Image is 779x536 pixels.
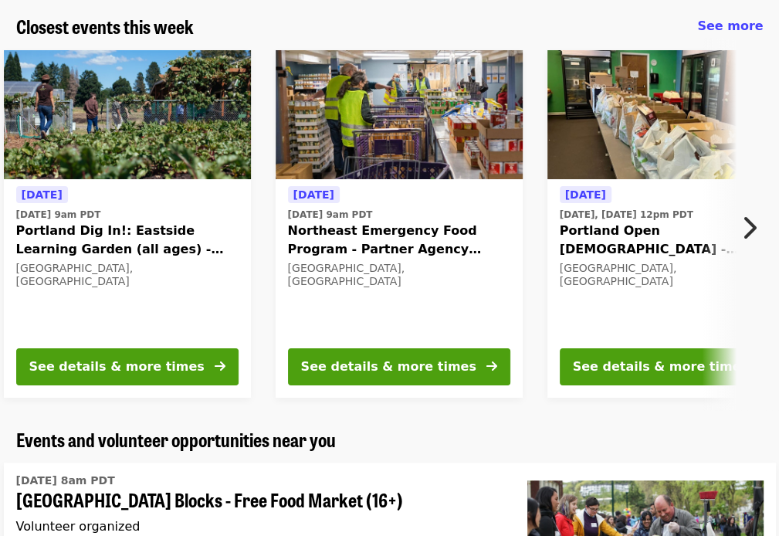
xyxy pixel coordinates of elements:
button: See details & more times [16,348,239,385]
span: [DATE] [565,188,606,201]
a: See more [697,17,763,36]
i: arrow-right icon [486,359,497,374]
span: See more [697,19,763,33]
div: [GEOGRAPHIC_DATA], [GEOGRAPHIC_DATA] [288,262,510,288]
time: [DATE], [DATE] 12pm PDT [560,208,693,222]
div: See details & more times [301,358,476,376]
time: [DATE] 8am PDT [16,473,115,489]
img: Northeast Emergency Food Program - Partner Agency Support organized by Oregon Food Bank [276,50,523,180]
time: [DATE] 9am PDT [16,208,101,222]
span: [DATE] [22,188,63,201]
img: Portland Dig In!: Eastside Learning Garden (all ages) - Aug/Sept/Oct organized by Oregon Food Bank [4,50,251,180]
div: See details & more times [29,358,205,376]
button: Next item [728,206,779,249]
span: [GEOGRAPHIC_DATA] Blocks - Free Food Market (16+) [16,489,503,511]
span: Volunteer organized [16,519,141,534]
span: Northeast Emergency Food Program - Partner Agency Support [288,222,510,259]
span: [DATE] [293,188,334,201]
span: Portland Dig In!: Eastside Learning Garden (all ages) - Aug/Sept/Oct [16,222,239,259]
div: Closest events this week [4,15,776,38]
time: [DATE] 9am PDT [288,208,373,222]
div: See details & more times [573,358,748,376]
span: Events and volunteer opportunities near you [16,426,336,453]
i: arrow-right icon [215,359,225,374]
a: Closest events this week [16,15,194,38]
div: [GEOGRAPHIC_DATA], [GEOGRAPHIC_DATA] [16,262,239,288]
button: See details & more times [288,348,510,385]
i: chevron-right icon [741,213,757,243]
a: See details for "Northeast Emergency Food Program - Partner Agency Support" [276,50,523,398]
span: Closest events this week [16,12,194,39]
a: See details for "Portland Dig In!: Eastside Learning Garden (all ages) - Aug/Sept/Oct" [4,50,251,398]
